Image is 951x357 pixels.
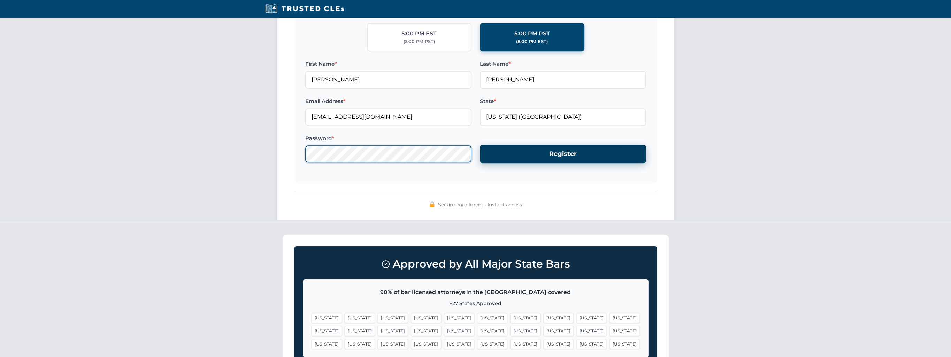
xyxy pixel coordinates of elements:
span: [US_STATE] [477,326,507,336]
span: [US_STATE] [345,313,375,323]
span: [US_STATE] [510,313,540,323]
span: [US_STATE] [477,339,507,349]
img: 🔒 [429,201,435,207]
span: [US_STATE] [378,313,408,323]
img: Trusted CLEs [263,3,346,14]
input: Enter your first name [305,71,471,88]
input: Enter your last name [480,71,646,88]
div: (8:00 PM EST) [516,38,548,45]
button: Register [480,145,646,163]
span: [US_STATE] [609,326,640,336]
label: State [480,97,646,105]
label: Password [305,134,471,143]
span: [US_STATE] [510,326,540,336]
div: 5:00 PM EST [401,29,437,38]
div: (2:00 PM PST) [404,38,435,45]
span: [US_STATE] [609,339,640,349]
span: [US_STATE] [378,339,408,349]
span: [US_STATE] [312,326,342,336]
input: Enter your email [305,108,471,126]
span: [US_STATE] [543,313,574,323]
span: [US_STATE] [411,326,441,336]
span: [US_STATE] [312,339,342,349]
span: [US_STATE] [345,326,375,336]
label: First Name [305,60,471,68]
span: [US_STATE] [576,326,607,336]
span: [US_STATE] [312,313,342,323]
span: [US_STATE] [444,339,474,349]
span: [US_STATE] [444,326,474,336]
span: [US_STATE] [477,313,507,323]
span: [US_STATE] [378,326,408,336]
span: [US_STATE] [543,326,574,336]
span: [US_STATE] [444,313,474,323]
span: Secure enrollment • Instant access [438,201,522,208]
input: Florida (FL) [480,108,646,126]
span: [US_STATE] [411,339,441,349]
span: [US_STATE] [411,313,441,323]
div: 5:00 PM PST [514,29,550,38]
h3: Approved by All Major State Bars [303,255,649,273]
span: [US_STATE] [576,339,607,349]
span: [US_STATE] [609,313,640,323]
p: +27 States Approved [312,300,640,307]
p: 90% of bar licensed attorneys in the [GEOGRAPHIC_DATA] covered [312,288,640,297]
span: [US_STATE] [345,339,375,349]
label: Last Name [480,60,646,68]
span: [US_STATE] [576,313,607,323]
span: [US_STATE] [543,339,574,349]
label: Email Address [305,97,471,105]
span: [US_STATE] [510,339,540,349]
